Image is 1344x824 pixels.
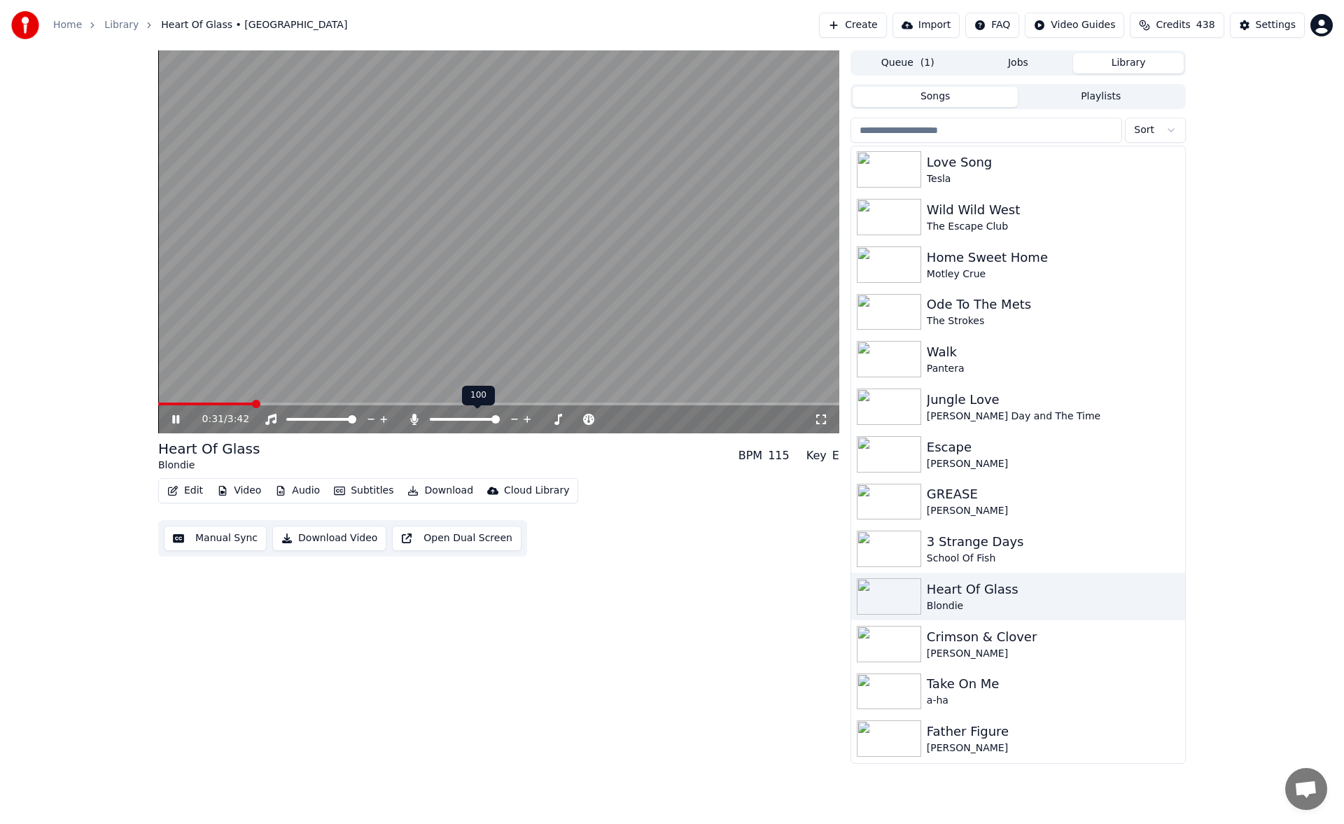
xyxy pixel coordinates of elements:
div: Key [806,447,827,464]
div: Tesla [927,172,1179,186]
button: Credits438 [1130,13,1224,38]
div: BPM [738,447,762,464]
div: a-ha [927,694,1179,708]
div: The Escape Club [927,220,1179,234]
div: Father Figure [927,722,1179,741]
div: Motley Crue [927,267,1179,281]
button: Settings [1230,13,1305,38]
div: 3 Strange Days [927,532,1179,552]
div: [PERSON_NAME] [927,504,1179,518]
div: Pantera [927,362,1179,376]
div: Ode To The Mets [927,295,1179,314]
button: Songs [853,87,1018,107]
div: Blondie [158,459,260,473]
span: ( 1 ) [920,56,934,70]
div: Jungle Love [927,390,1179,410]
button: Jobs [963,53,1074,74]
button: Queue [853,53,963,74]
div: [PERSON_NAME] [927,457,1179,471]
button: Import [892,13,960,38]
div: Wild Wild West [927,200,1179,220]
button: Manual Sync [164,526,267,551]
div: Take On Me [927,674,1179,694]
div: GREASE [927,484,1179,504]
button: Library [1073,53,1184,74]
span: 0:31 [202,412,224,426]
div: Cloud Library [504,484,569,498]
div: Walk [927,342,1179,362]
button: Video [211,481,267,501]
nav: breadcrumb [53,18,347,32]
div: / [202,412,236,426]
div: Escape [927,438,1179,457]
button: Create [819,13,887,38]
div: 115 [768,447,790,464]
div: [PERSON_NAME] [927,741,1179,755]
span: 3:42 [227,412,249,426]
button: Audio [269,481,325,501]
a: Library [104,18,139,32]
div: 100 [462,386,495,405]
span: Heart Of Glass • [GEOGRAPHIC_DATA] [161,18,347,32]
div: School Of Fish [927,552,1179,566]
div: Love Song [927,153,1179,172]
a: Open chat [1285,768,1327,810]
button: Subtitles [328,481,399,501]
div: The Strokes [927,314,1179,328]
button: Download [402,481,479,501]
div: Heart Of Glass [927,580,1179,599]
div: [PERSON_NAME] Day and The Time [927,410,1179,424]
div: [PERSON_NAME] [927,647,1179,661]
button: Playlists [1018,87,1184,107]
div: Blondie [927,599,1179,613]
div: Heart Of Glass [158,439,260,459]
button: Edit [162,481,209,501]
button: Video Guides [1025,13,1124,38]
a: Home [53,18,82,32]
div: E [832,447,839,464]
span: 438 [1196,18,1215,32]
button: Download Video [272,526,386,551]
span: Sort [1134,123,1154,137]
div: Home Sweet Home [927,248,1179,267]
span: Credits [1156,18,1190,32]
button: Open Dual Screen [392,526,521,551]
div: Crimson & Clover [927,627,1179,647]
div: Settings [1256,18,1296,32]
button: FAQ [965,13,1019,38]
img: youka [11,11,39,39]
